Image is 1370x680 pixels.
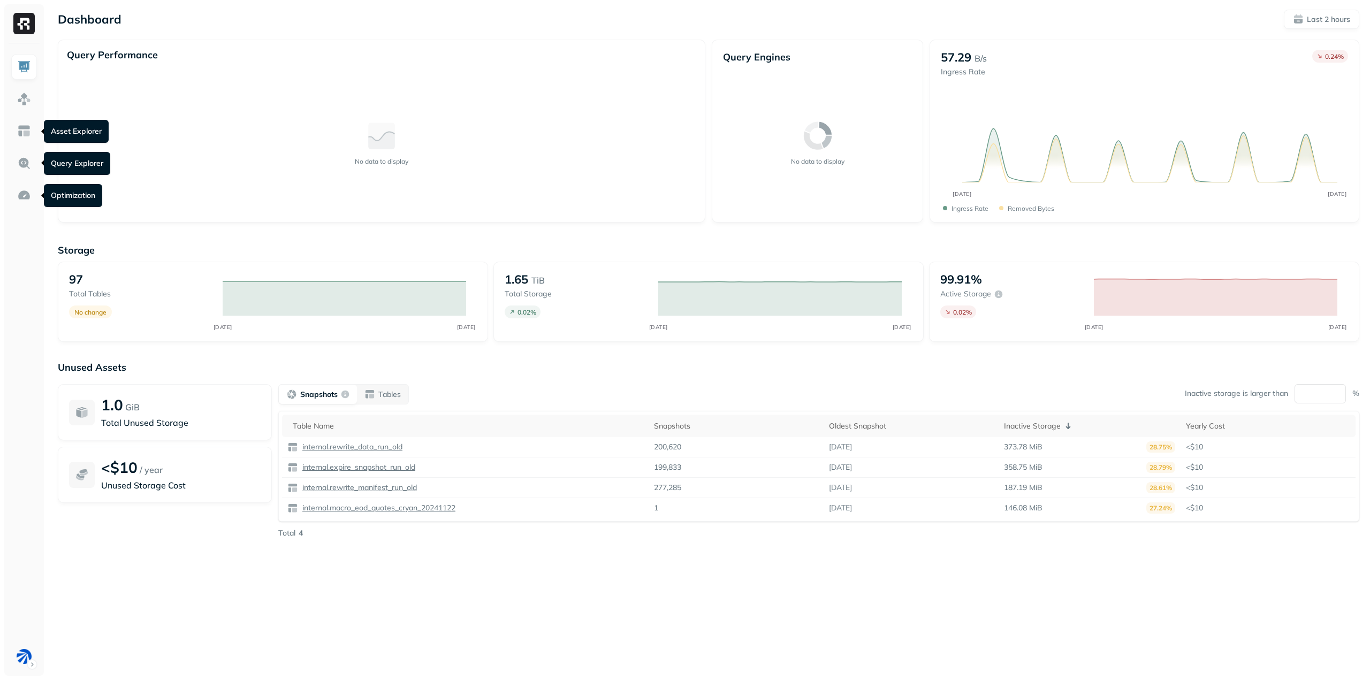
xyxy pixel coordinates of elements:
img: Asset Explorer [17,124,31,138]
p: 1.0 [101,395,123,414]
div: Query Explorer [44,152,110,175]
p: / year [140,463,163,476]
p: Ingress Rate [941,67,987,77]
p: Storage [58,244,1359,256]
p: 277,285 [654,483,681,493]
p: Inactive Storage [1004,421,1061,431]
tspan: [DATE] [892,324,911,331]
p: TiB [531,274,545,287]
img: table [287,462,298,473]
p: Total Unused Storage [101,416,261,429]
p: Total [278,528,295,538]
img: table [287,442,298,453]
p: [DATE] [829,462,852,472]
a: internal.rewrite_manifest_run_old [298,483,417,493]
p: 1.65 [505,272,528,287]
a: internal.expire_snapshot_run_old [298,462,415,472]
p: B/s [975,52,987,65]
p: 146.08 MiB [1004,503,1042,513]
p: 97 [69,272,83,287]
p: 0.02 % [517,308,536,316]
p: [DATE] [829,503,852,513]
p: 358.75 MiB [1004,462,1042,472]
p: Last 2 hours [1307,14,1350,25]
tspan: [DATE] [1084,324,1103,331]
a: internal.rewrite_data_run_old [298,442,402,452]
p: Total storage [505,289,648,299]
p: 200,620 [654,442,681,452]
p: Inactive storage is larger than [1185,388,1288,399]
p: <$10 [1186,442,1350,452]
p: Query Engines [723,51,912,63]
p: internal.macro_eod_quotes_cryan_20241122 [300,503,455,513]
p: internal.rewrite_data_run_old [300,442,402,452]
img: Optimization [17,188,31,202]
p: <$10 [101,458,138,477]
p: 1 [654,503,658,513]
p: Tables [378,389,401,400]
tspan: [DATE] [953,190,972,197]
img: Dashboard [17,60,31,74]
p: 373.78 MiB [1004,442,1042,452]
tspan: [DATE] [456,324,475,331]
p: Removed bytes [1008,204,1054,212]
p: <$10 [1186,503,1350,513]
p: Unused Storage Cost [101,479,261,492]
p: [DATE] [829,483,852,493]
p: [DATE] [829,442,852,452]
img: Ryft [13,13,35,34]
div: Oldest Snapshot [829,421,993,431]
tspan: [DATE] [1328,190,1347,197]
div: Snapshots [654,421,818,431]
p: Unused Assets [58,361,1359,373]
img: BAM [17,649,32,664]
p: 28.61% [1146,482,1175,493]
p: 4 [299,528,303,538]
p: No data to display [355,157,408,165]
p: internal.expire_snapshot_run_old [300,462,415,472]
p: <$10 [1186,462,1350,472]
p: 28.79% [1146,462,1175,473]
img: table [287,483,298,493]
div: Table Name [293,421,643,431]
p: <$10 [1186,483,1350,493]
img: Assets [17,92,31,106]
p: % [1352,388,1359,399]
div: Optimization [44,184,102,207]
p: 199,833 [654,462,681,472]
p: No data to display [791,157,844,165]
button: Last 2 hours [1284,10,1359,29]
p: Query Performance [67,49,158,61]
p: GiB [125,401,140,414]
p: 28.75% [1146,441,1175,453]
p: No change [74,308,106,316]
p: 99.91% [940,272,982,287]
a: internal.macro_eod_quotes_cryan_20241122 [298,503,455,513]
p: 0.02 % [953,308,972,316]
p: 0.24 % [1325,52,1344,60]
div: Asset Explorer [44,120,109,143]
p: 187.19 MiB [1004,483,1042,493]
p: Dashboard [58,12,121,27]
p: Ingress Rate [952,204,988,212]
p: 27.24% [1146,502,1175,514]
img: table [287,503,298,514]
tspan: [DATE] [649,324,667,331]
p: 57.29 [941,50,971,65]
div: Yearly Cost [1186,421,1350,431]
img: Query Explorer [17,156,31,170]
p: internal.rewrite_manifest_run_old [300,483,417,493]
p: Active storage [940,289,991,299]
p: Total tables [69,289,212,299]
p: Snapshots [300,389,338,400]
tspan: [DATE] [1328,324,1346,331]
tspan: [DATE] [213,324,232,331]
